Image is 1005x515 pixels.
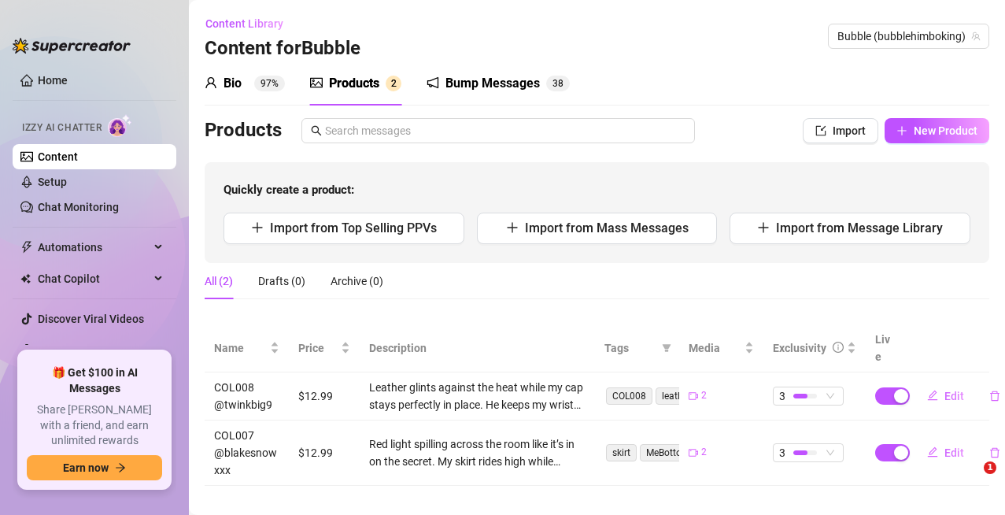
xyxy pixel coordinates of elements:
[914,124,977,137] span: New Product
[730,213,970,244] button: Import from Message Library
[27,455,162,480] button: Earn nowarrow-right
[944,390,964,402] span: Edit
[558,78,563,89] span: 8
[214,339,267,357] span: Name
[656,387,697,405] span: leather
[310,76,323,89] span: picture
[289,324,360,372] th: Price
[506,221,519,234] span: plus
[205,76,217,89] span: user
[205,372,289,421] td: COL008 @twinkbig9
[833,124,866,137] span: Import
[38,344,79,357] a: Settings
[27,365,162,396] span: 🎁 Get $100 in AI Messages
[546,76,570,91] sup: 38
[298,339,338,357] span: Price
[595,324,679,372] th: Tags
[38,176,67,188] a: Setup
[205,324,289,372] th: Name
[254,76,285,91] sup: 97%
[679,324,763,372] th: Media
[20,273,31,284] img: Chat Copilot
[205,272,233,290] div: All (2)
[205,421,289,486] td: COL007 @blakesnowxxx
[38,313,144,325] a: Discover Viral Videos
[38,74,68,87] a: Home
[22,120,102,135] span: Izzy AI Chatter
[689,339,741,357] span: Media
[270,220,437,235] span: Import from Top Selling PPVs
[251,221,264,234] span: plus
[689,391,698,401] span: video-camera
[833,342,844,353] span: info-circle
[289,372,360,421] td: $12.99
[951,461,989,499] iframe: Intercom live chat
[38,266,150,291] span: Chat Copilot
[38,150,78,163] a: Content
[27,402,162,449] span: Share [PERSON_NAME] with a friend, and earn unlimited rewards
[63,461,109,474] span: Earn now
[757,221,770,234] span: plus
[701,445,707,460] span: 2
[224,213,464,244] button: Import from Top Selling PPVs
[866,324,905,372] th: Live
[205,36,360,61] h3: Content for Bubble
[369,379,586,413] div: Leather glints against the heat while my cap stays perfectly in place. He keeps my wrists locked ...
[386,76,401,91] sup: 2
[369,435,586,470] div: Red light spilling across the room like it’s in on the secret. My skirt rides high while [PERSON_...
[606,444,637,461] span: skirt
[803,118,878,143] button: Import
[837,24,980,48] span: Bubble (bubblehimboking)
[391,78,397,89] span: 2
[885,118,989,143] button: New Product
[971,31,981,41] span: team
[927,390,938,401] span: edit
[989,447,1000,458] span: delete
[815,125,826,136] span: import
[984,461,996,474] span: 1
[896,125,907,136] span: plus
[914,383,977,409] button: Edit
[701,388,707,403] span: 2
[640,444,710,461] span: MeBottoming
[689,448,698,458] span: video-camera
[331,272,383,290] div: Archive (0)
[606,387,652,405] span: COL008
[205,17,283,30] span: Content Library
[552,78,558,89] span: 3
[445,74,540,93] div: Bump Messages
[205,118,282,143] h3: Products
[773,339,826,357] div: Exclusivity
[360,324,595,372] th: Description
[224,74,242,93] div: Bio
[13,38,131,54] img: logo-BBDzfeDw.svg
[477,213,718,244] button: Import from Mass Messages
[108,114,132,137] img: AI Chatter
[779,444,785,461] span: 3
[914,440,977,465] button: Edit
[944,446,964,459] span: Edit
[258,272,305,290] div: Drafts (0)
[325,122,685,139] input: Search messages
[779,387,785,405] span: 3
[38,235,150,260] span: Automations
[20,241,33,254] span: thunderbolt
[989,391,1000,402] span: delete
[329,74,379,93] div: Products
[776,220,943,235] span: Import from Message Library
[659,336,674,360] span: filter
[289,421,360,486] td: $12.99
[311,125,322,136] span: search
[662,343,671,353] span: filter
[115,462,126,473] span: arrow-right
[525,220,689,235] span: Import from Mass Messages
[224,183,354,197] strong: Quickly create a product:
[604,339,656,357] span: Tags
[427,76,439,89] span: notification
[927,446,938,458] span: edit
[205,11,296,36] button: Content Library
[38,201,119,213] a: Chat Monitoring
